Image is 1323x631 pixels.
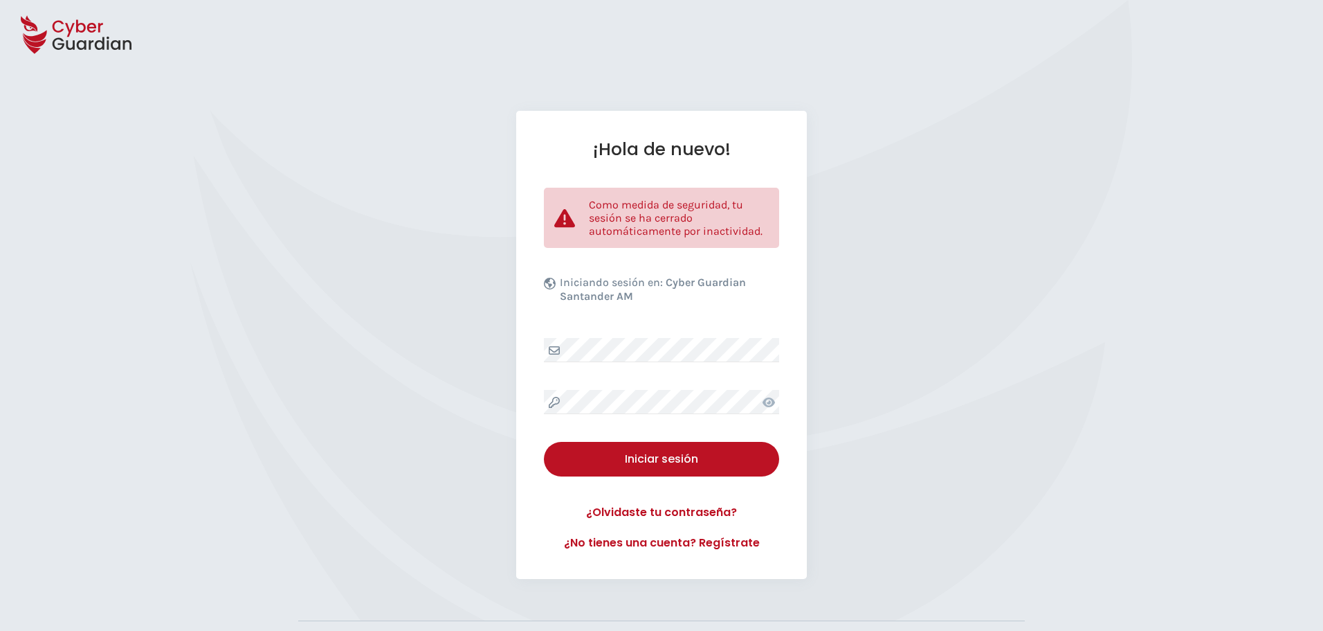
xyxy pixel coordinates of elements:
a: ¿Olvidaste tu contraseña? [544,504,779,521]
h1: ¡Hola de nuevo! [544,139,779,160]
div: Iniciar sesión [554,451,769,468]
b: Cyber Guardian Santander AM [560,276,746,303]
button: Iniciar sesión [544,442,779,477]
a: ¿No tienes una cuenta? Regístrate [544,535,779,551]
p: Como medida de seguridad, tu sesión se ha cerrado automáticamente por inactividad. [589,198,769,238]
p: Iniciando sesión en: [560,276,776,310]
